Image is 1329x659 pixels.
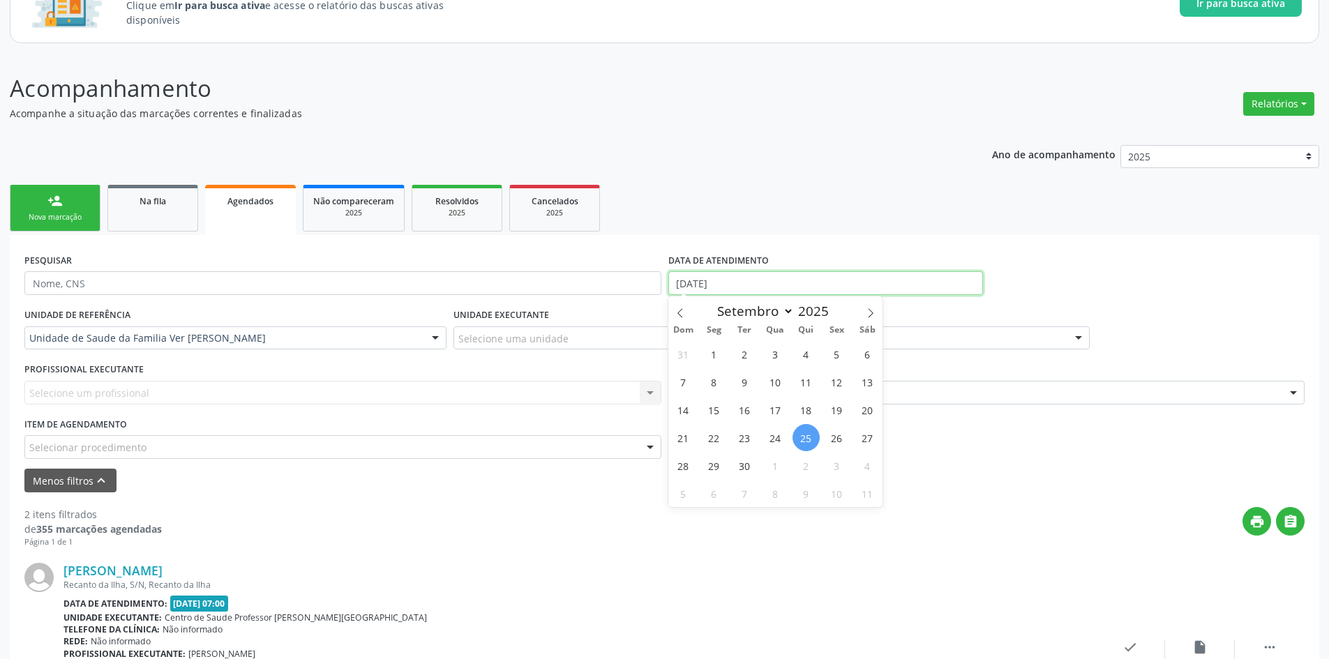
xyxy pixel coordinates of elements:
span: Outubro 2, 2025 [793,452,820,479]
i: check [1122,639,1138,655]
span: Não compareceram [313,195,394,207]
span: Unidade de Saude da Familia Ver [PERSON_NAME] [29,331,418,345]
span: Setembro 23, 2025 [731,424,758,451]
span: Setembro 19, 2025 [823,396,850,423]
span: Setembro 12, 2025 [823,368,850,395]
span: Sex [821,326,852,335]
label: Item de agendamento [24,414,127,436]
span: Setembro 10, 2025 [762,368,789,395]
input: Selecione um intervalo [668,271,983,295]
span: Setembro 5, 2025 [823,340,850,368]
span: Setembro 2, 2025 [731,340,758,368]
span: Outubro 4, 2025 [854,452,881,479]
span: Setembro 29, 2025 [700,452,728,479]
span: Qua [760,326,790,335]
b: Data de atendimento: [63,598,167,609]
span: Selecione uma unidade [458,331,569,346]
div: Recanto da Ilha, S/N, Recanto da Ilha [63,579,1095,591]
p: Ano de acompanhamento [992,145,1116,162]
span: Setembro 11, 2025 [793,368,820,395]
div: de [24,522,162,536]
div: Página 1 de 1 [24,536,162,548]
button: Relatórios [1243,92,1314,116]
i: print [1249,514,1265,529]
div: person_add [47,193,63,209]
b: Rede: [63,635,88,647]
div: 2025 [313,208,394,218]
span: Selecionar procedimento [29,440,147,455]
span: Setembro 26, 2025 [823,424,850,451]
span: Outubro 1, 2025 [762,452,789,479]
span: Sáb [852,326,883,335]
i: insert_drive_file [1192,639,1208,655]
span: Outubro 9, 2025 [793,480,820,507]
span: Setembro 22, 2025 [700,424,728,451]
span: Setembro 13, 2025 [854,368,881,395]
span: Setembro 8, 2025 [700,368,728,395]
span: Setembro 18, 2025 [793,396,820,423]
span: Ter [729,326,760,335]
span: Não informado [163,623,223,635]
b: Unidade executante: [63,612,162,623]
p: Acompanhe a situação das marcações correntes e finalizadas [10,106,926,121]
div: Nova marcação [20,212,90,222]
button:  [1276,507,1305,536]
input: Year [794,302,840,320]
span: Setembro 6, 2025 [854,340,881,368]
span: Setembro 28, 2025 [670,452,697,479]
span: Outubro 5, 2025 [670,480,697,507]
span: Setembro 27, 2025 [854,424,881,451]
span: Outubro 10, 2025 [823,480,850,507]
span: Setembro 3, 2025 [762,340,789,368]
p: Acompanhamento [10,71,926,106]
span: Centro de Saude Professor [PERSON_NAME][GEOGRAPHIC_DATA] [165,612,427,623]
button: print [1242,507,1271,536]
span: Setembro 4, 2025 [793,340,820,368]
span: Dom [668,326,699,335]
i:  [1283,514,1298,529]
span: Outubro 11, 2025 [854,480,881,507]
span: Agosto 31, 2025 [670,340,697,368]
i:  [1262,639,1277,655]
label: UNIDADE DE REFERÊNCIA [24,305,130,326]
i: keyboard_arrow_up [93,473,109,488]
span: Setembro 17, 2025 [762,396,789,423]
span: Setembro 24, 2025 [762,424,789,451]
span: Outubro 8, 2025 [762,480,789,507]
span: Cancelados [532,195,578,207]
span: Resolvidos [435,195,479,207]
b: Telefone da clínica: [63,623,160,635]
label: UNIDADE EXECUTANTE [453,305,549,326]
span: Não informado [91,635,151,647]
span: Setembro 20, 2025 [854,396,881,423]
span: Setembro 9, 2025 [731,368,758,395]
span: Agendados [227,195,273,207]
span: Na fila [140,195,166,207]
img: img [24,563,54,592]
span: [DATE] 07:00 [170,596,229,612]
a: [PERSON_NAME] [63,563,163,578]
span: Setembro 14, 2025 [670,396,697,423]
span: Setembro 1, 2025 [700,340,728,368]
span: Setembro 16, 2025 [731,396,758,423]
span: Outubro 6, 2025 [700,480,728,507]
span: Outubro 7, 2025 [731,480,758,507]
span: Qui [790,326,821,335]
div: 2025 [520,208,590,218]
span: Setembro 15, 2025 [700,396,728,423]
span: Setembro 7, 2025 [670,368,697,395]
span: Setembro 21, 2025 [670,424,697,451]
select: Month [711,301,795,321]
button: Menos filtroskeyboard_arrow_up [24,469,117,493]
input: Nome, CNS [24,271,661,295]
div: 2 itens filtrados [24,507,162,522]
label: DATA DE ATENDIMENTO [668,250,769,271]
span: Seg [698,326,729,335]
strong: 355 marcações agendadas [36,522,162,536]
label: PESQUISAR [24,250,72,271]
span: Setembro 25, 2025 [793,424,820,451]
span: Setembro 30, 2025 [731,452,758,479]
label: PROFISSIONAL EXECUTANTE [24,359,144,381]
span: Outubro 3, 2025 [823,452,850,479]
div: 2025 [422,208,492,218]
